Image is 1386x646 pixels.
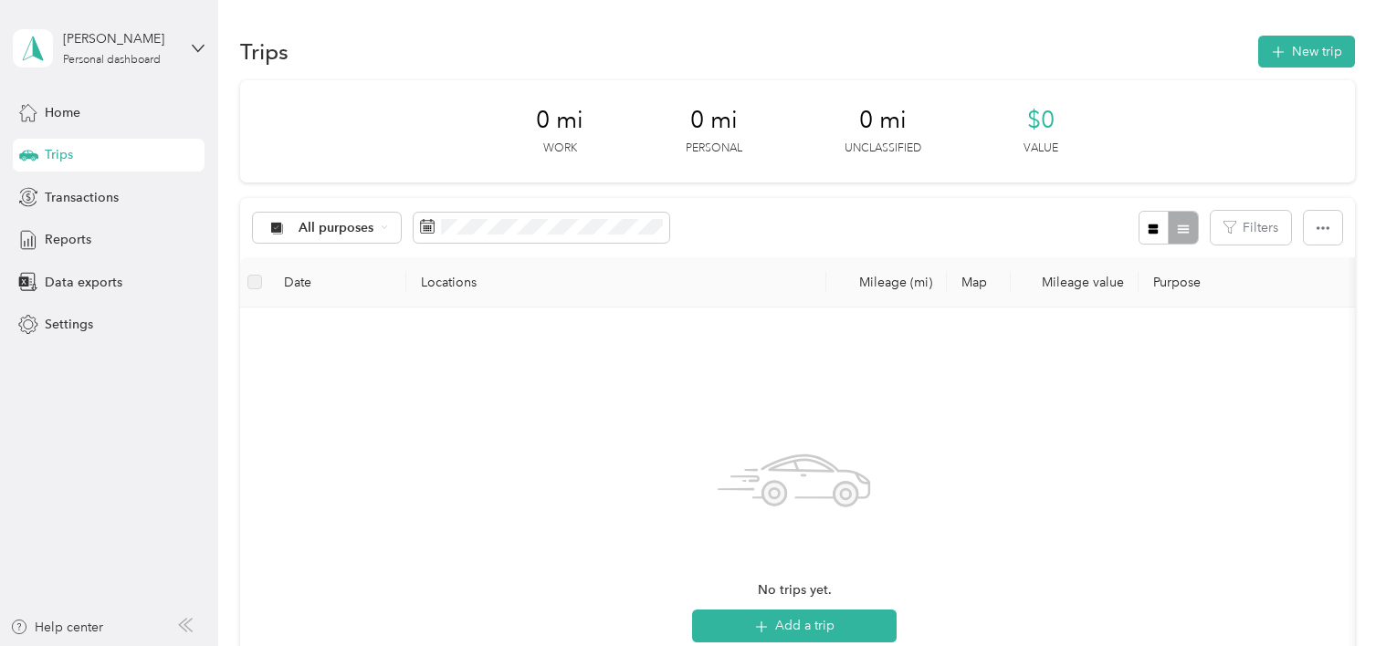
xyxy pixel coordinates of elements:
span: All purposes [299,222,374,234]
button: Filters [1211,211,1291,245]
p: Value [1024,141,1058,157]
p: Unclassified [845,141,921,157]
span: 0 mi [690,106,738,135]
p: Work [543,141,577,157]
span: Trips [45,145,73,164]
span: Home [45,103,80,122]
span: Transactions [45,188,119,207]
p: Personal [686,141,742,157]
button: Help center [10,618,103,637]
button: Add a trip [692,610,897,642]
th: Locations [406,257,826,307]
span: $0 [1027,106,1055,135]
span: 0 mi [536,106,583,135]
span: 0 mi [859,106,907,135]
span: Data exports [45,273,122,292]
span: Reports [45,230,91,249]
th: Mileage (mi) [826,257,947,307]
th: Date [269,257,406,307]
iframe: Everlance-gr Chat Button Frame [1284,544,1386,646]
div: [PERSON_NAME] [63,29,177,48]
th: Mileage value [1011,257,1139,307]
div: Personal dashboard [63,55,161,66]
button: New trip [1258,36,1355,68]
span: No trips yet. [758,580,832,600]
th: Map [947,257,1011,307]
span: Settings [45,315,93,334]
h1: Trips [240,42,289,61]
